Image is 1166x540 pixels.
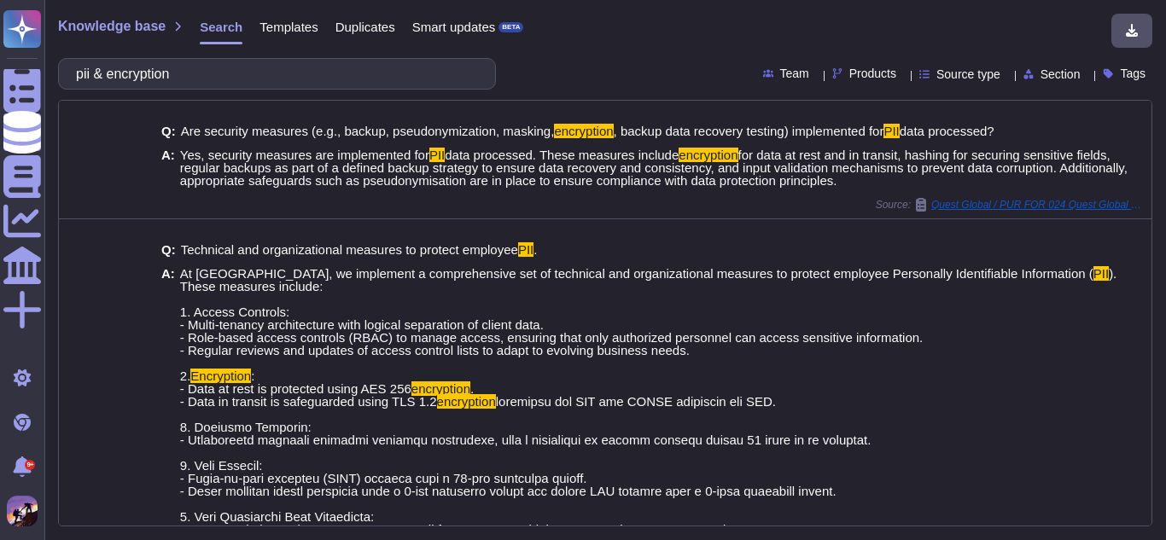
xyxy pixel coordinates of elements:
span: Products [849,67,896,79]
span: Technical and organizational measures to protect employee [181,242,518,257]
img: user [7,496,38,526]
span: Yes, security measures are implemented for [180,148,429,162]
span: Smart updates [412,20,496,33]
b: A: [161,148,175,187]
span: data processed? [900,124,994,138]
span: Search [200,20,242,33]
mark: encryption [679,148,737,162]
span: , backup data recovery testing) implemented for [614,124,884,138]
span: . - Data in transit is safeguarded using TLS 1.2 [180,381,474,409]
b: Q: [161,125,176,137]
mark: encryption [411,381,470,396]
mark: PII [429,148,445,162]
mark: PII [883,124,899,138]
button: user [3,492,50,530]
span: Duplicates [335,20,395,33]
span: Tags [1120,67,1146,79]
span: for data at rest and in transit, hashing for securing sensitive fields, regular backups as part o... [180,148,1128,188]
mark: encryption [437,394,496,409]
span: At [GEOGRAPHIC_DATA], we implement a comprehensive set of technical and organizational measures t... [180,266,1093,281]
input: Search a question or template... [67,59,478,89]
span: Templates [259,20,318,33]
mark: PII [1093,266,1109,281]
span: Source type [936,68,1000,80]
b: Q: [161,243,176,256]
span: ). These measures include: 1. Access Controls: - Multi-tenancy architecture with logical separati... [180,266,1116,383]
span: Are security measures (e.g., backup, pseudonymization, masking, [181,124,555,138]
mark: Encryption [190,369,251,383]
span: Source: [876,198,1145,212]
span: Quest Global / PUR FOR 024 Quest Global Vendor Evaluation ISMS v3.0 [931,200,1145,210]
span: Team [780,67,809,79]
mark: encryption [554,124,613,138]
div: BETA [498,22,523,32]
mark: PII [518,242,533,257]
span: data processed. These measures include [445,148,679,162]
span: Section [1041,68,1081,80]
span: . [533,242,537,257]
div: 9+ [25,460,35,470]
span: : - Data at rest is protected using AES 256 [180,369,411,396]
span: Knowledge base [58,20,166,33]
